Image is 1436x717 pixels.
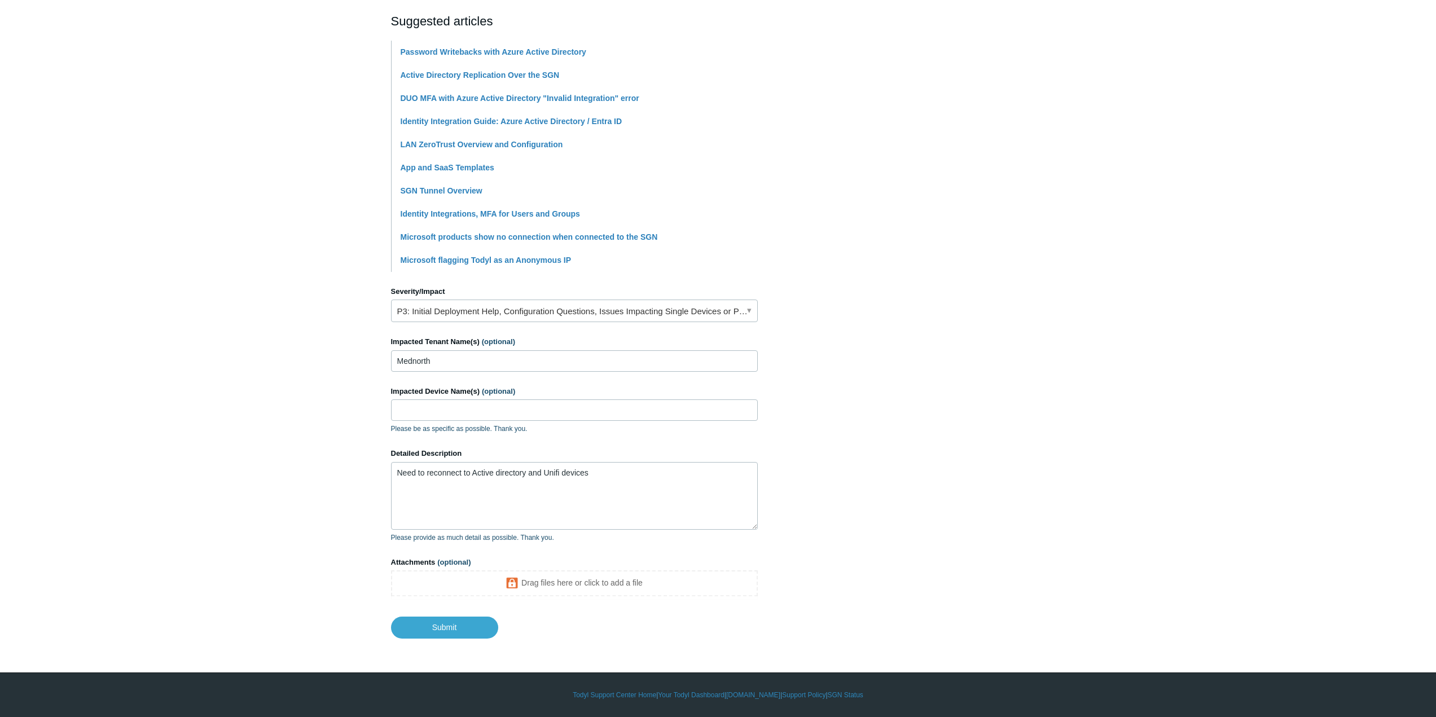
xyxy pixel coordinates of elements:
a: Identity Integration Guide: Azure Active Directory / Entra ID [401,117,622,126]
a: Support Policy [782,690,825,700]
label: Impacted Tenant Name(s) [391,336,758,347]
div: | | | | [391,690,1046,700]
label: Detailed Description [391,448,758,459]
a: Todyl Support Center Home [573,690,656,700]
a: Identity Integrations, MFA for Users and Groups [401,209,580,218]
a: App and SaaS Templates [401,163,494,172]
a: SGN Tunnel Overview [401,186,482,195]
p: Please provide as much detail as possible. Thank you. [391,533,758,543]
p: Please be as specific as possible. Thank you. [391,424,758,434]
h2: Suggested articles [391,12,758,30]
a: Active Directory Replication Over the SGN [401,71,560,80]
label: Impacted Device Name(s) [391,386,758,397]
span: (optional) [437,558,471,566]
a: SGN Status [828,690,863,700]
a: Microsoft flagging Todyl as an Anonymous IP [401,256,572,265]
span: (optional) [482,337,515,346]
input: Submit [391,617,498,638]
a: DUO MFA with Azure Active Directory "Invalid Integration" error [401,94,639,103]
a: Your Todyl Dashboard [658,690,724,700]
span: (optional) [482,387,515,395]
a: Password Writebacks with Azure Active Directory [401,47,586,56]
a: [DOMAIN_NAME] [726,690,780,700]
a: P3: Initial Deployment Help, Configuration Questions, Issues Impacting Single Devices or Past Out... [391,300,758,322]
a: Microsoft products show no connection when connected to the SGN [401,232,658,241]
a: LAN ZeroTrust Overview and Configuration [401,140,563,149]
label: Attachments [391,557,758,568]
label: Severity/Impact [391,286,758,297]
